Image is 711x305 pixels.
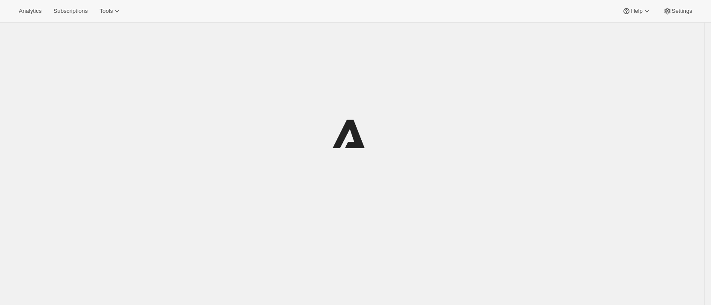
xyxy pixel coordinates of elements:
button: Settings [658,5,697,17]
span: Subscriptions [53,8,88,15]
span: Settings [672,8,692,15]
span: Tools [99,8,113,15]
button: Help [617,5,656,17]
button: Analytics [14,5,47,17]
span: Analytics [19,8,41,15]
button: Tools [94,5,126,17]
button: Subscriptions [48,5,93,17]
span: Help [631,8,642,15]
